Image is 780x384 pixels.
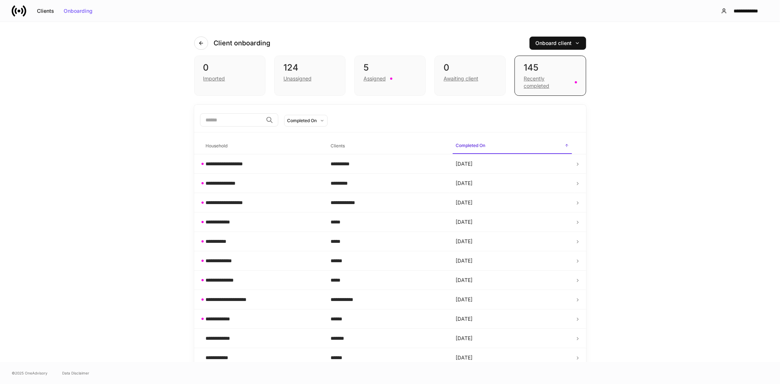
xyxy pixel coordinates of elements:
div: Clients [37,8,54,14]
button: Completed On [284,115,328,127]
div: Imported [203,75,225,82]
td: [DATE] [450,174,575,193]
h6: Household [206,142,228,149]
div: Recently completed [524,75,570,90]
div: 0Awaiting client [434,56,506,96]
td: [DATE] [450,154,575,174]
td: [DATE] [450,193,575,212]
div: Assigned [363,75,386,82]
div: 0 [444,62,497,74]
div: 145Recently completed [515,56,586,96]
div: Completed On [287,117,317,124]
div: Unassigned [283,75,312,82]
td: [DATE] [450,271,575,290]
td: [DATE] [450,309,575,329]
div: 124 [283,62,336,74]
button: Clients [32,5,59,17]
div: Onboarding [64,8,93,14]
div: 0 [203,62,256,74]
td: [DATE] [450,290,575,309]
h6: Completed On [456,142,485,149]
div: 5 [363,62,417,74]
h4: Client onboarding [214,39,271,48]
div: 124Unassigned [274,56,346,96]
div: 5Assigned [354,56,426,96]
div: 145 [524,62,577,74]
td: [DATE] [450,251,575,271]
span: © 2025 OneAdvisory [12,370,48,376]
td: [DATE] [450,329,575,348]
td: [DATE] [450,212,575,232]
span: Household [203,139,322,154]
h6: Clients [331,142,345,149]
a: Data Disclaimer [62,370,89,376]
div: 0Imported [194,56,265,96]
td: [DATE] [450,232,575,251]
button: Onboarding [59,5,97,17]
span: Completed On [453,138,572,154]
div: Awaiting client [444,75,478,82]
button: Onboard client [530,37,586,50]
span: Clients [328,139,447,154]
div: Onboard client [536,41,580,46]
td: [DATE] [450,348,575,368]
